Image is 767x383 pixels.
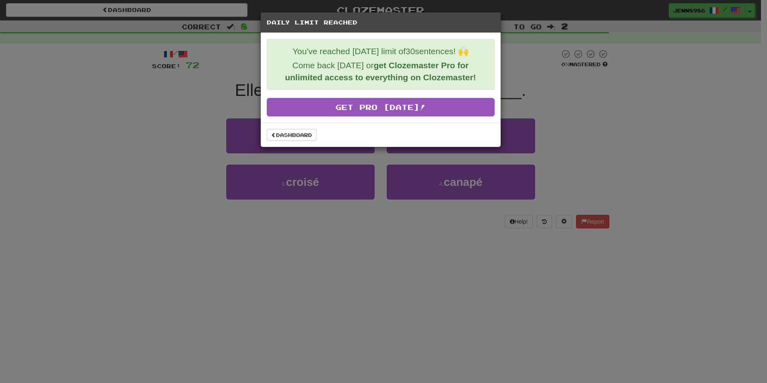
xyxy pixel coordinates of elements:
a: Get Pro [DATE]! [267,98,495,116]
a: Dashboard [267,129,317,141]
p: You've reached [DATE] limit of 30 sentences! 🙌 [273,45,488,57]
p: Come back [DATE] or [273,59,488,84]
h5: Daily Limit Reached [267,18,495,26]
strong: get Clozemaster Pro for unlimited access to everything on Clozemaster! [285,61,476,82]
